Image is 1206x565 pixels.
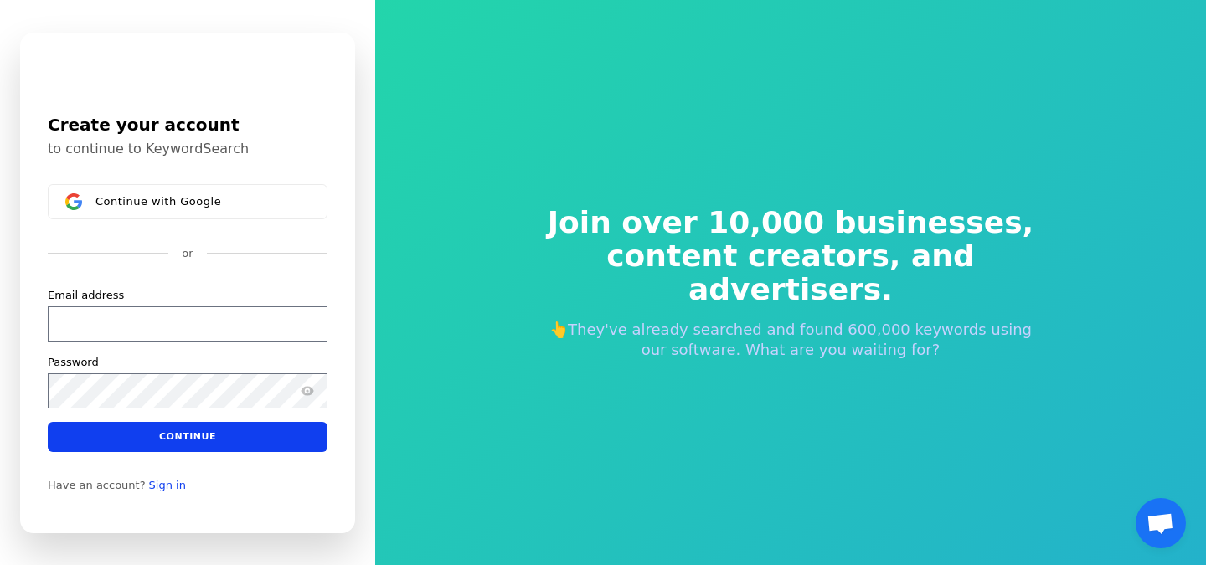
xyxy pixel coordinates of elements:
[536,239,1045,306] span: content creators, and advertisers.
[65,193,82,210] img: Sign in with Google
[95,194,221,208] span: Continue with Google
[48,354,99,369] label: Password
[48,112,327,137] h1: Create your account
[182,246,193,261] p: or
[48,184,327,219] button: Sign in with GoogleContinue with Google
[1136,498,1186,548] div: Відкритий чат
[297,380,317,400] button: Show password
[536,320,1045,360] p: 👆They've already searched and found 600,000 keywords using our software. What are you waiting for?
[48,141,327,157] p: to continue to KeywordSearch
[48,421,327,451] button: Continue
[48,478,146,491] span: Have an account?
[149,478,186,491] a: Sign in
[48,287,124,302] label: Email address
[536,206,1045,239] span: Join over 10,000 businesses,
